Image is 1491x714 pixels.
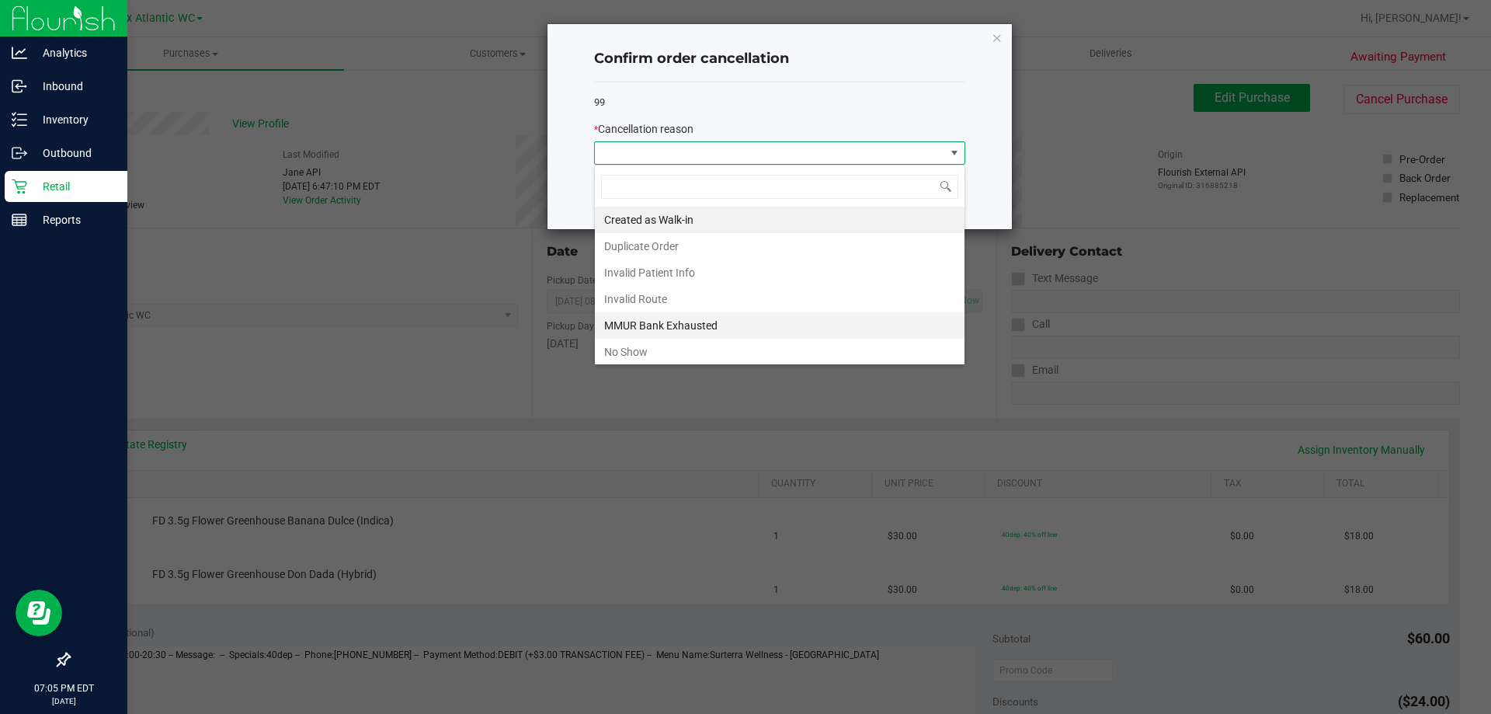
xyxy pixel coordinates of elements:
[595,312,964,339] li: MMUR Bank Exhausted
[598,123,693,135] span: Cancellation reason
[595,339,964,365] li: No Show
[595,286,964,312] li: Invalid Route
[992,28,1003,47] button: Close
[595,259,964,286] li: Invalid Patient Info
[594,96,605,108] span: 99
[595,233,964,259] li: Duplicate Order
[16,590,62,636] iframe: Resource center
[595,207,964,233] li: Created as Walk-in
[594,49,965,69] h4: Confirm order cancellation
